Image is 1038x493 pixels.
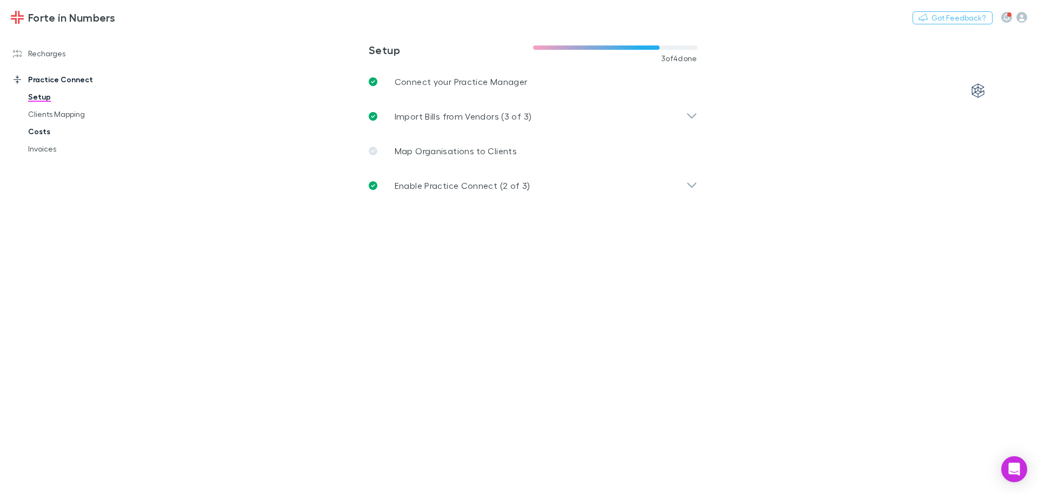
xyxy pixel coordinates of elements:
a: Costs [17,123,146,140]
a: Practice Connect [2,71,146,88]
a: Setup [17,88,146,106]
p: Connect your Practice Manager [395,75,528,88]
a: Forte in Numbers [4,4,122,30]
h3: Forte in Numbers [28,11,115,24]
button: Got Feedback? [913,11,993,24]
div: Enable Practice Connect (2 of 3) [360,168,706,203]
p: Import Bills from Vendors (3 of 3) [395,110,532,123]
a: Connect your Practice Manager [360,64,706,99]
a: Clients Mapping [17,106,146,123]
p: Map Organisations to Clients [395,144,517,157]
a: Invoices [17,140,146,157]
div: Open Intercom Messenger [1001,456,1027,482]
p: Enable Practice Connect (2 of 3) [395,179,530,192]
a: Recharges [2,45,146,62]
h3: Setup [369,43,533,56]
img: Forte in Numbers's Logo [11,11,24,24]
div: Import Bills from Vendors (3 of 3) [360,99,706,134]
a: Map Organisations to Clients [360,134,706,168]
span: 3 of 4 done [661,54,697,63]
